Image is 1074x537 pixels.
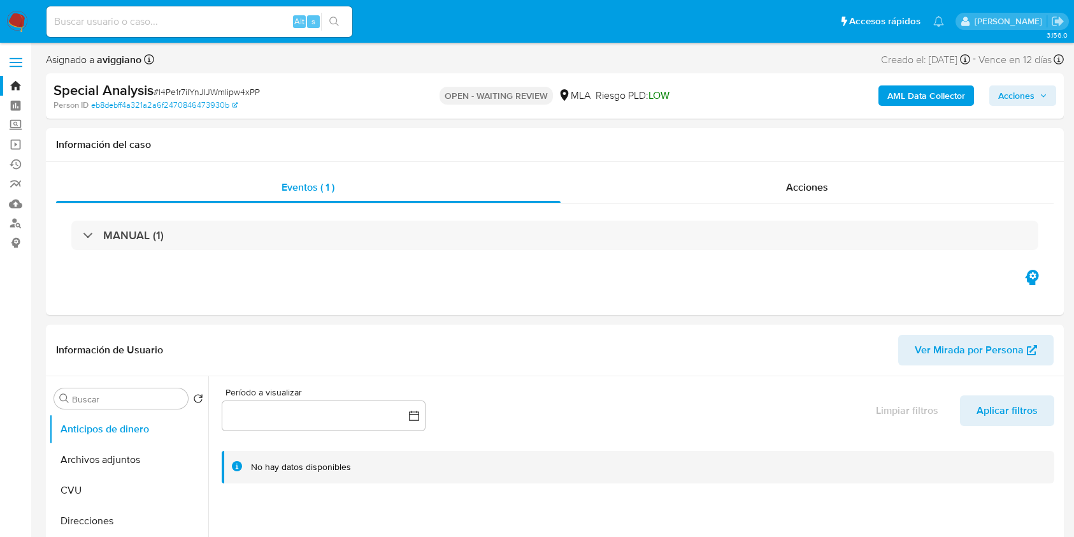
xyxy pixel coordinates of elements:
[878,85,974,106] button: AML Data Collector
[54,80,154,100] b: Special Analysis
[282,180,334,195] span: Eventos ( 1 )
[898,335,1054,365] button: Ver Mirada por Persona
[94,52,141,67] b: aviggiano
[91,99,238,111] a: eb8debff4a321a2a6f2470846473930b
[46,53,141,67] span: Asignado a
[933,16,944,27] a: Notificaciones
[154,85,260,98] span: # l4Pe1r7iIYnJIJWmlipw4xPP
[56,344,163,357] h1: Información de Usuario
[193,394,203,408] button: Volver al orden por defecto
[998,85,1035,106] span: Acciones
[596,89,669,103] span: Riesgo PLD:
[311,15,315,27] span: s
[59,394,69,404] button: Buscar
[648,88,669,103] span: LOW
[49,445,208,475] button: Archivos adjuntos
[71,221,1038,250] div: MANUAL (1)
[1051,15,1064,28] a: Salir
[47,13,352,30] input: Buscar usuario o caso...
[294,15,304,27] span: Alt
[989,85,1056,106] button: Acciones
[978,53,1052,67] span: Vence en 12 días
[440,87,553,105] p: OPEN - WAITING REVIEW
[973,51,976,68] span: -
[49,475,208,506] button: CVU
[849,15,920,28] span: Accesos rápidos
[915,335,1024,365] span: Ver Mirada por Persona
[887,85,965,106] b: AML Data Collector
[72,394,183,405] input: Buscar
[49,414,208,445] button: Anticipos de dinero
[56,138,1054,151] h1: Información del caso
[103,228,164,242] h3: MANUAL (1)
[881,51,970,68] div: Creado el: [DATE]
[786,180,828,195] span: Acciones
[49,506,208,536] button: Direcciones
[321,13,347,31] button: search-icon
[558,89,591,103] div: MLA
[54,99,89,111] b: Person ID
[975,15,1047,27] p: agustina.viggiano@mercadolibre.com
